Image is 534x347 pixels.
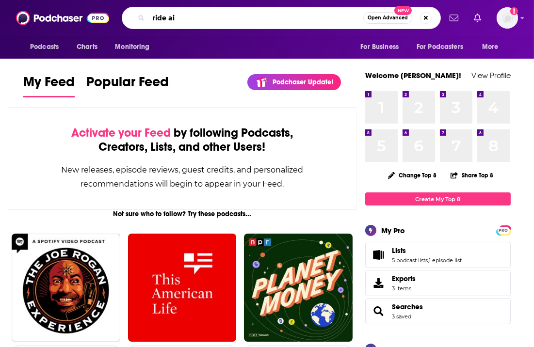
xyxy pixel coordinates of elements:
[86,74,169,96] span: Popular Feed
[23,74,75,97] a: My Feed
[365,71,461,80] a: Welcome [PERSON_NAME]!
[471,71,511,80] a: View Profile
[475,38,511,56] button: open menu
[410,38,477,56] button: open menu
[23,74,75,96] span: My Feed
[360,40,399,54] span: For Business
[369,276,388,290] span: Exports
[77,40,97,54] span: Charts
[510,7,518,15] svg: Add a profile image
[70,38,103,56] a: Charts
[392,313,411,320] a: 3 saved
[392,257,428,264] a: 5 podcast lists
[16,9,109,27] img: Podchaser - Follow, Share and Rate Podcasts
[382,169,442,181] button: Change Top 8
[57,126,307,154] div: by following Podcasts, Creators, Lists, and other Users!
[86,74,169,97] a: Popular Feed
[497,7,518,29] button: Show profile menu
[369,304,388,318] a: Searches
[57,163,307,191] div: New releases, episode reviews, guest credits, and personalized recommendations will begin to appe...
[23,38,71,56] button: open menu
[115,40,149,54] span: Monitoring
[30,40,59,54] span: Podcasts
[392,246,406,255] span: Lists
[498,226,509,234] a: PRO
[497,7,518,29] span: Logged in as KSMolly
[365,270,511,296] a: Exports
[392,274,416,283] span: Exports
[273,78,333,86] p: Podchaser Update!
[8,210,356,218] div: Not sure who to follow? Try these podcasts...
[148,10,363,26] input: Search podcasts, credits, & more...
[446,10,462,26] a: Show notifications dropdown
[108,38,162,56] button: open menu
[363,12,412,24] button: Open AdvancedNew
[381,226,405,235] div: My Pro
[71,126,171,140] span: Activate your Feed
[392,302,423,311] a: Searches
[365,298,511,324] span: Searches
[497,7,518,29] img: User Profile
[450,166,494,185] button: Share Top 8
[392,285,416,292] span: 3 items
[354,38,411,56] button: open menu
[394,6,412,15] span: New
[428,257,429,264] span: ,
[470,10,485,26] a: Show notifications dropdown
[122,7,441,29] div: Search podcasts, credits, & more...
[369,248,388,262] a: Lists
[365,192,511,205] a: Create My Top 8
[417,40,463,54] span: For Podcasters
[12,234,120,342] img: The Joe Rogan Experience
[392,246,462,255] a: Lists
[244,234,353,342] img: Planet Money
[482,40,499,54] span: More
[365,242,511,268] span: Lists
[429,257,462,264] a: 1 episode list
[368,16,408,20] span: Open Advanced
[128,234,237,342] img: This American Life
